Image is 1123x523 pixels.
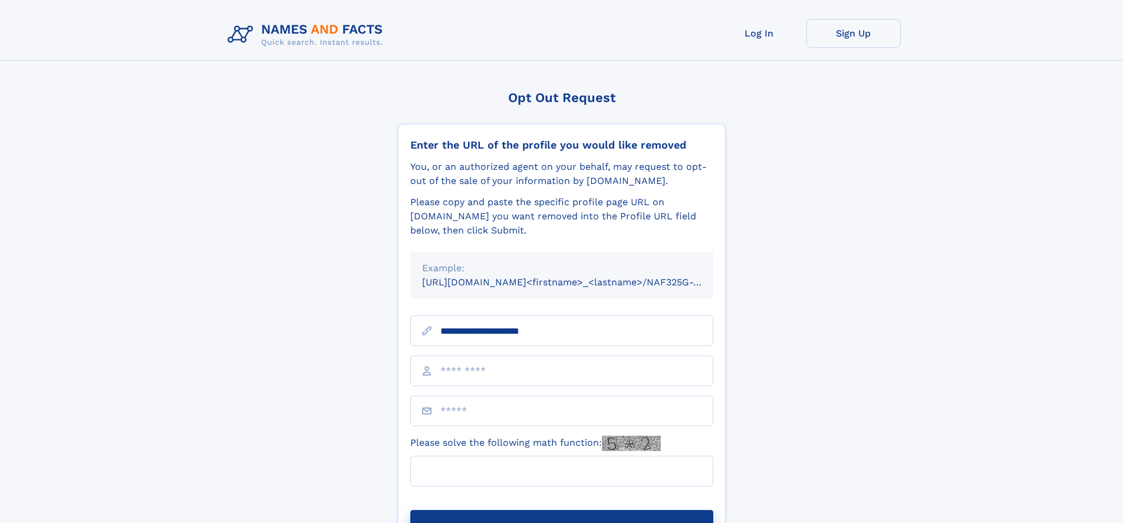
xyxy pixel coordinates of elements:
a: Log In [712,19,806,48]
div: Please copy and paste the specific profile page URL on [DOMAIN_NAME] you want removed into the Pr... [410,195,713,238]
label: Please solve the following math function: [410,436,661,451]
img: Logo Names and Facts [223,19,393,51]
small: [URL][DOMAIN_NAME]<firstname>_<lastname>/NAF325G-xxxxxxxx [422,277,736,288]
div: Opt Out Request [398,90,726,105]
a: Sign Up [806,19,901,48]
div: Enter the URL of the profile you would like removed [410,139,713,152]
div: You, or an authorized agent on your behalf, may request to opt-out of the sale of your informatio... [410,160,713,188]
div: Example: [422,261,702,275]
